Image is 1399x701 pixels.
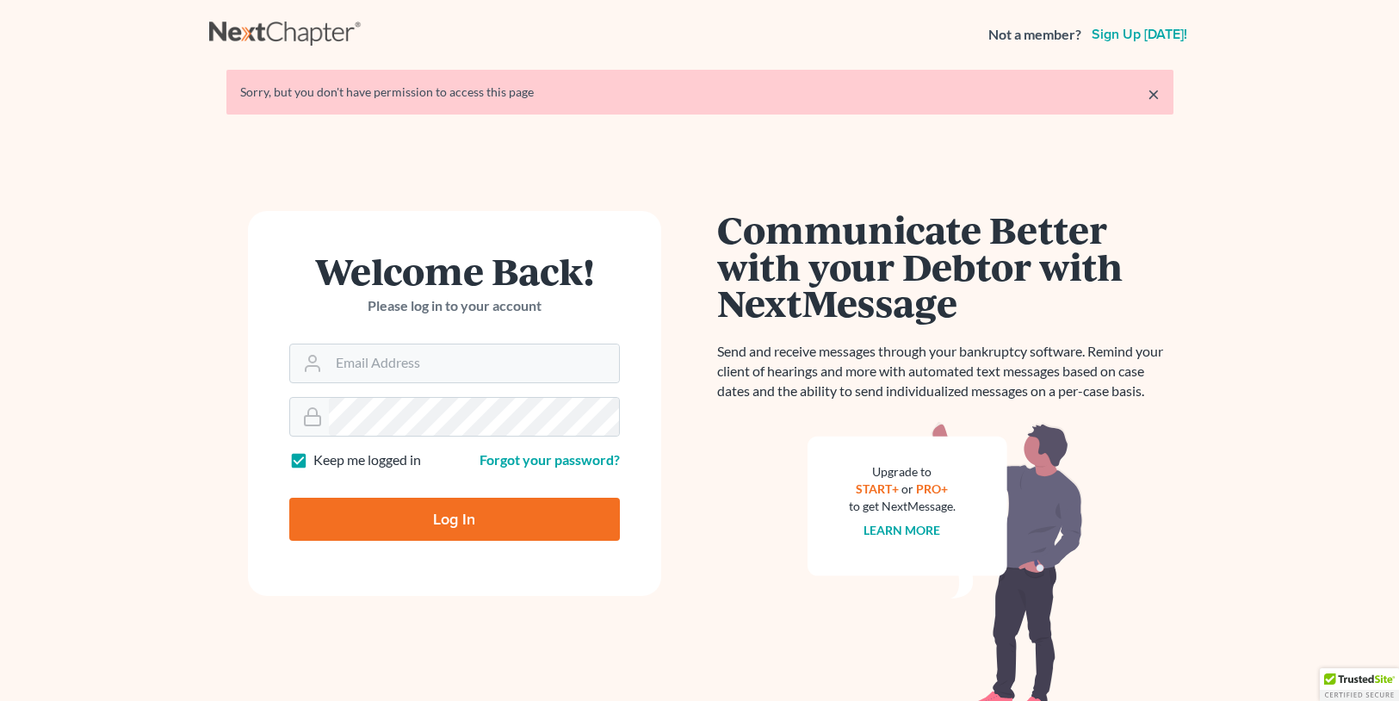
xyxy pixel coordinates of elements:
[717,211,1173,321] h1: Communicate Better with your Debtor with NextMessage
[856,481,899,496] a: START+
[864,523,940,537] a: Learn more
[849,498,956,515] div: to get NextMessage.
[1148,84,1160,104] a: ×
[1088,28,1191,41] a: Sign up [DATE]!
[240,84,1160,101] div: Sorry, but you don't have permission to access this page
[289,296,620,316] p: Please log in to your account
[988,25,1081,45] strong: Not a member?
[313,450,421,470] label: Keep me logged in
[901,481,913,496] span: or
[289,498,620,541] input: Log In
[289,252,620,289] h1: Welcome Back!
[329,344,619,382] input: Email Address
[916,481,948,496] a: PRO+
[480,451,620,468] a: Forgot your password?
[717,342,1173,401] p: Send and receive messages through your bankruptcy software. Remind your client of hearings and mo...
[849,463,956,481] div: Upgrade to
[1320,668,1399,701] div: TrustedSite Certified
